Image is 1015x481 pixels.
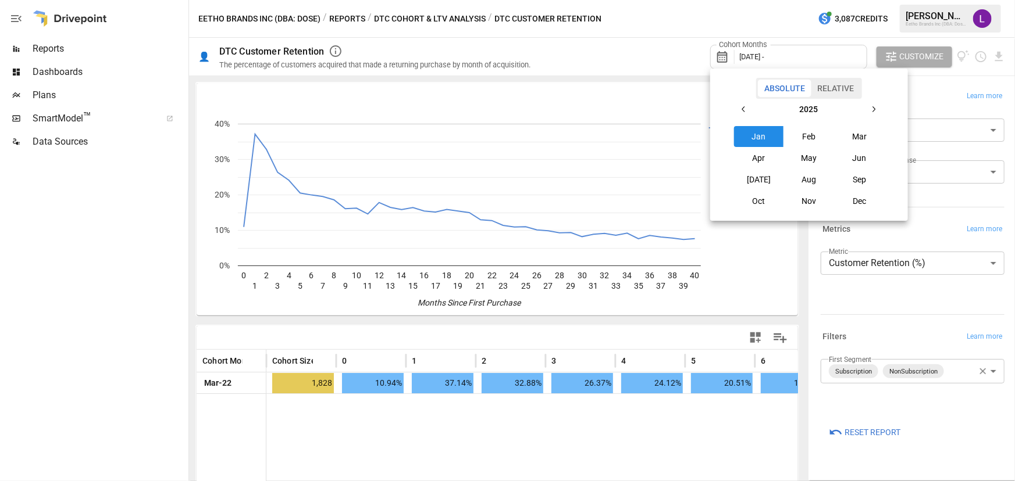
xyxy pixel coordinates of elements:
button: May [784,148,834,168]
button: Jan [734,126,784,147]
button: [DATE] [734,169,784,190]
button: Apr [734,148,784,168]
button: Jun [835,148,885,168]
button: Oct [734,191,784,211]
button: Dec [835,191,885,211]
button: 2025 [754,99,863,120]
button: Relative [811,80,860,97]
button: Absolute [758,80,811,97]
button: Aug [784,169,834,190]
button: Feb [784,126,834,147]
button: Nov [784,191,834,211]
button: Sep [835,169,885,190]
button: Mar [835,126,885,147]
